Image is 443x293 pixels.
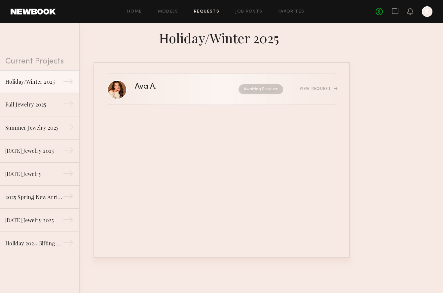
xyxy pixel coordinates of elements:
[422,6,432,17] a: K
[5,216,63,224] div: [DATE] Jewelry 2025
[5,124,63,132] div: Summer Jewelry 2025
[135,83,198,91] div: Ava A.
[107,74,336,105] a: Ava A.Awaiting ProductView Request
[63,122,74,135] div: →
[63,99,74,112] div: →
[158,10,178,14] a: Models
[5,147,63,155] div: [DATE] Jewelry 2025
[194,10,219,14] a: Requests
[278,10,305,14] a: Favorites
[63,214,74,228] div: →
[5,239,63,247] div: Holiday 2024 Gifting Videos
[235,10,263,14] a: Job Posts
[127,10,142,14] a: Home
[5,170,63,178] div: [DATE] Jewelry
[5,193,63,201] div: 2025 Spring New Arrival Jewelry
[300,87,336,91] div: View Request
[93,28,350,46] div: Holiday/Winter 2025
[63,191,74,204] div: →
[63,145,74,158] div: →
[5,78,63,86] div: Holiday/Winter 2025
[5,101,63,108] div: Fall Jewelry 2025
[239,84,283,94] nb-request-status: Awaiting Product
[63,168,74,181] div: →
[63,76,74,89] div: →
[63,237,74,251] div: →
